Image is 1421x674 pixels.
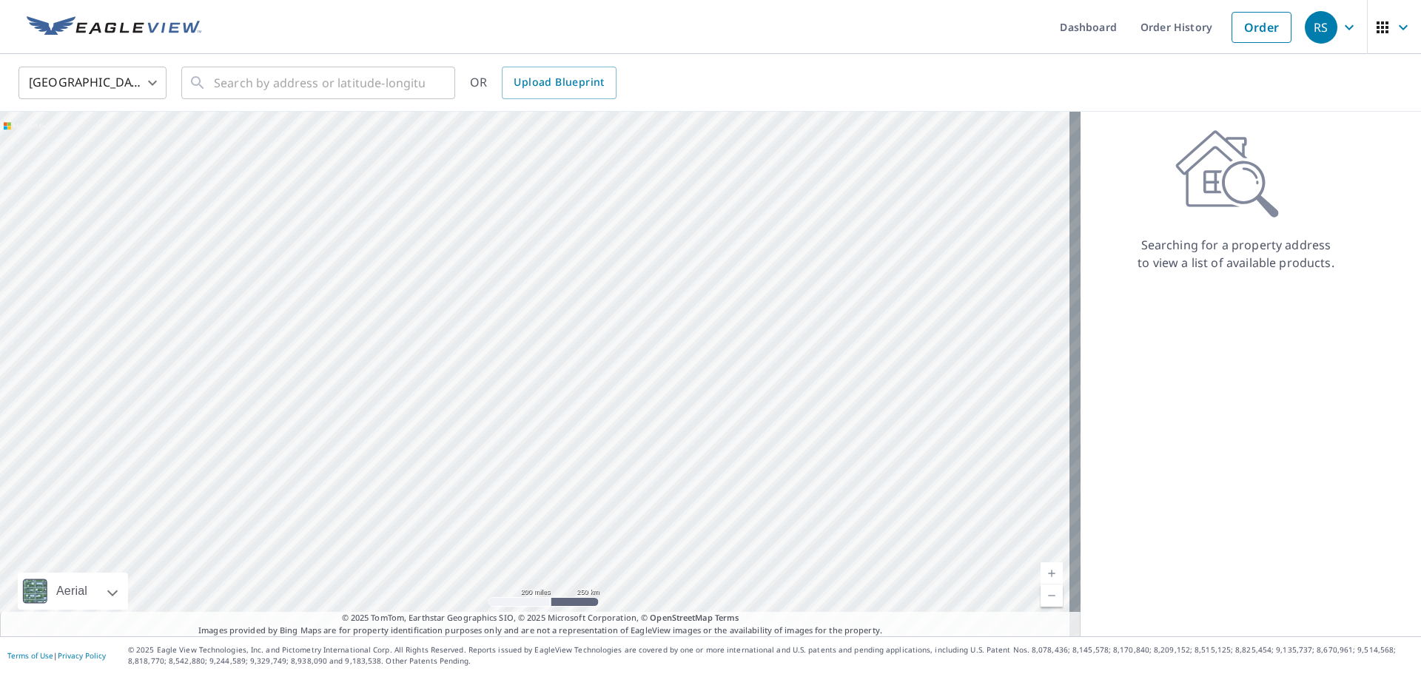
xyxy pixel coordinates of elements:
[1305,11,1337,44] div: RS
[1041,562,1063,584] a: Current Level 5, Zoom In
[7,651,106,660] p: |
[52,573,92,610] div: Aerial
[128,644,1414,667] p: © 2025 Eagle View Technologies, Inc. and Pictometry International Corp. All Rights Reserved. Repo...
[1137,236,1335,272] p: Searching for a property address to view a list of available products.
[514,73,604,92] span: Upload Blueprint
[715,612,739,623] a: Terms
[650,612,712,623] a: OpenStreetMap
[214,62,425,104] input: Search by address or latitude-longitude
[27,16,201,38] img: EV Logo
[342,612,739,624] span: © 2025 TomTom, Earthstar Geographics SIO, © 2025 Microsoft Corporation, ©
[58,650,106,661] a: Privacy Policy
[1232,12,1291,43] a: Order
[502,67,616,99] a: Upload Blueprint
[18,573,128,610] div: Aerial
[1041,584,1063,607] a: Current Level 5, Zoom Out
[19,62,167,104] div: [GEOGRAPHIC_DATA]
[7,650,53,661] a: Terms of Use
[470,67,617,99] div: OR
